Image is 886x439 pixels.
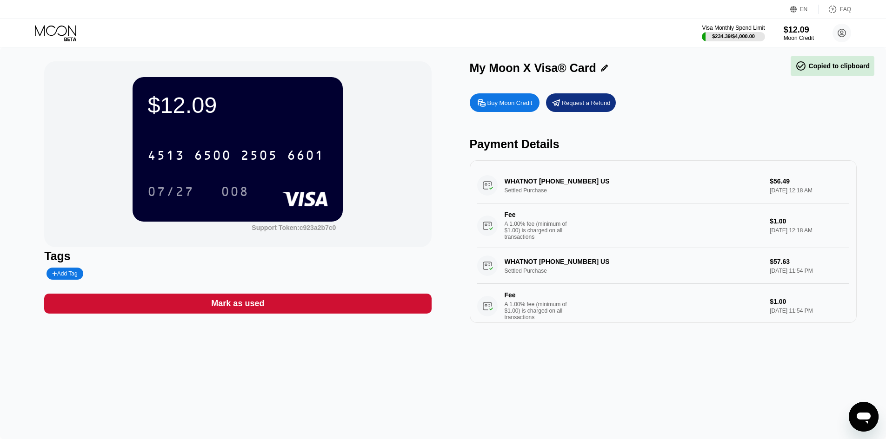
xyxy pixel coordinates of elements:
[784,25,814,41] div: $12.09Moon Credit
[795,60,870,72] div: Copied to clipboard
[770,217,849,225] div: $1.00
[142,144,330,167] div: 4513650025056601
[784,25,814,35] div: $12.09
[702,25,765,31] div: Visa Monthly Spend Limit
[546,93,616,112] div: Request a Refund
[140,180,201,203] div: 07/27
[770,227,849,234] div: [DATE] 12:18 AM
[505,211,570,218] div: Fee
[44,249,431,263] div: Tags
[240,149,278,164] div: 2505
[470,138,857,151] div: Payment Details
[840,6,851,13] div: FAQ
[221,185,249,200] div: 008
[849,402,879,432] iframe: Кнопка запуска окна обмена сообщениями
[211,298,264,309] div: Mark as used
[470,61,596,75] div: My Moon X Visa® Card
[147,149,185,164] div: 4513
[712,33,755,39] div: $234.39 / $4,000.00
[505,301,574,321] div: A 1.00% fee (minimum of $1.00) is charged on all transactions
[702,25,765,41] div: Visa Monthly Spend Limit$234.39/$4,000.00
[562,99,611,107] div: Request a Refund
[770,298,849,305] div: $1.00
[252,224,336,231] div: Support Token: c923a2b7c0
[52,270,77,277] div: Add Tag
[795,60,806,72] span: 
[819,5,851,14] div: FAQ
[784,35,814,41] div: Moon Credit
[470,93,540,112] div: Buy Moon Credit
[505,221,574,240] div: A 1.00% fee (minimum of $1.00) is charged on all transactions
[252,224,336,231] div: Support Token:c923a2b7c0
[770,308,849,314] div: [DATE] 11:54 PM
[800,6,808,13] div: EN
[505,291,570,299] div: Fee
[147,92,328,118] div: $12.09
[214,180,256,203] div: 008
[790,5,819,14] div: EN
[47,268,83,280] div: Add Tag
[477,203,849,248] div: FeeA 1.00% fee (minimum of $1.00) is charged on all transactions$1.00[DATE] 12:18 AM
[194,149,231,164] div: 6500
[44,294,431,314] div: Mark as used
[287,149,324,164] div: 6601
[477,284,849,328] div: FeeA 1.00% fee (minimum of $1.00) is charged on all transactions$1.00[DATE] 11:54 PM
[147,185,194,200] div: 07/27
[487,99,533,107] div: Buy Moon Credit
